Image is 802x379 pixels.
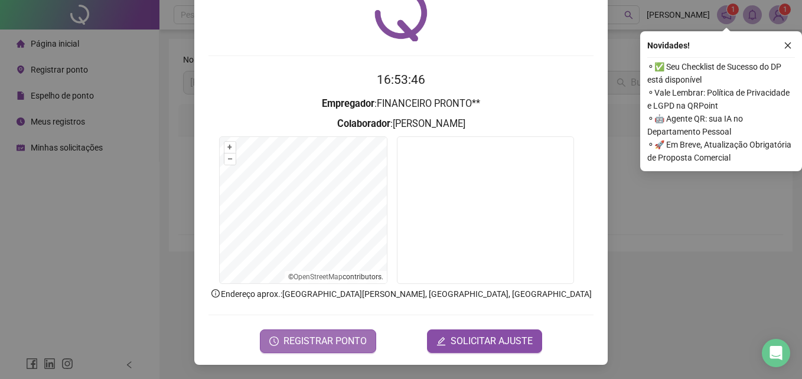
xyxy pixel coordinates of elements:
[294,273,343,281] a: OpenStreetMap
[208,287,594,300] p: Endereço aprox. : [GEOGRAPHIC_DATA][PERSON_NAME], [GEOGRAPHIC_DATA], [GEOGRAPHIC_DATA]
[784,41,792,50] span: close
[762,339,790,367] div: Open Intercom Messenger
[210,288,221,299] span: info-circle
[224,153,236,165] button: –
[288,273,383,281] li: © contributors.
[224,142,236,153] button: +
[436,336,446,346] span: edit
[647,138,795,164] span: ⚬ 🚀 Em Breve, Atualização Obrigatória de Proposta Comercial
[647,112,795,138] span: ⚬ 🤖 Agente QR: sua IA no Departamento Pessoal
[208,116,594,132] h3: : [PERSON_NAME]
[451,334,533,348] span: SOLICITAR AJUSTE
[269,336,279,346] span: clock-circle
[337,118,390,129] strong: Colaborador
[647,86,795,112] span: ⚬ Vale Lembrar: Política de Privacidade e LGPD na QRPoint
[208,96,594,112] h3: : FINANCEIRO PRONTO**
[427,329,542,353] button: editSOLICITAR AJUSTE
[322,98,374,109] strong: Empregador
[647,60,795,86] span: ⚬ ✅ Seu Checklist de Sucesso do DP está disponível
[647,39,690,52] span: Novidades !
[283,334,367,348] span: REGISTRAR PONTO
[377,73,425,87] time: 16:53:46
[260,329,376,353] button: REGISTRAR PONTO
